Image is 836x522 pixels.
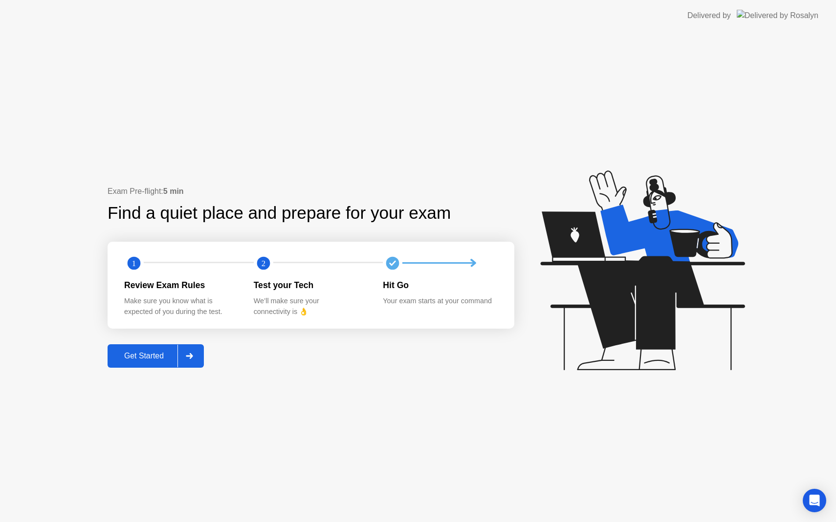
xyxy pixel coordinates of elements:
button: Get Started [108,344,204,368]
div: Delivered by [687,10,731,21]
text: 1 [132,258,136,268]
div: Your exam starts at your command [383,296,497,307]
div: We’ll make sure your connectivity is 👌 [254,296,368,317]
div: Test your Tech [254,279,368,292]
div: Open Intercom Messenger [803,489,826,512]
div: Review Exam Rules [124,279,238,292]
div: Exam Pre-flight: [108,186,514,197]
b: 5 min [163,187,184,195]
div: Make sure you know what is expected of you during the test. [124,296,238,317]
text: 2 [262,258,265,268]
div: Get Started [110,352,177,360]
img: Delivered by Rosalyn [737,10,818,21]
div: Find a quiet place and prepare for your exam [108,200,452,226]
div: Hit Go [383,279,497,292]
